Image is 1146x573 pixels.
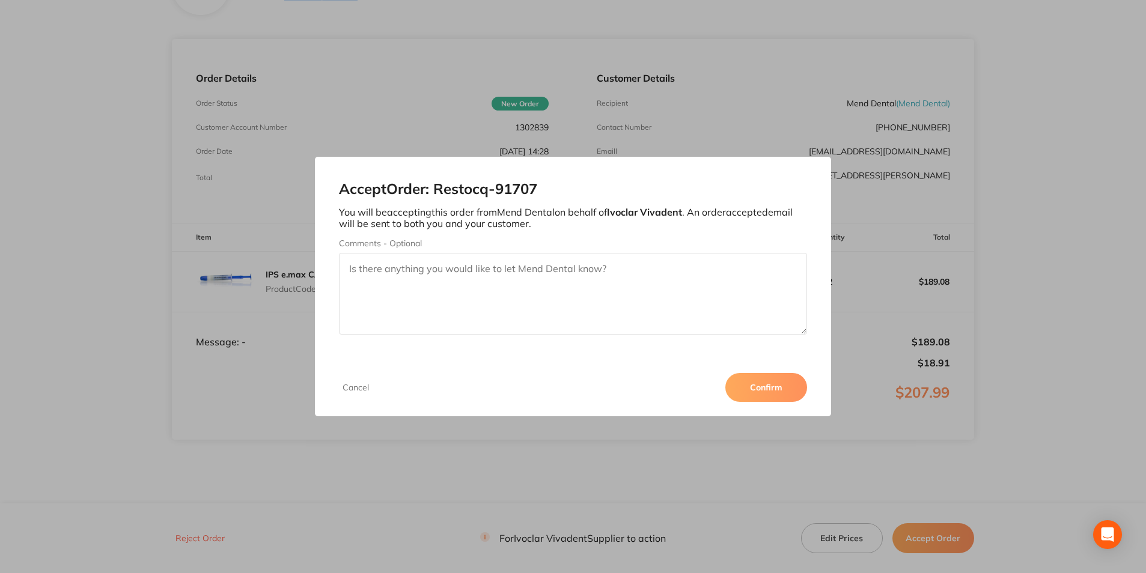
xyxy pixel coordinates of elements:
[607,206,682,218] b: Ivoclar Vivadent
[339,382,373,393] button: Cancel
[1093,520,1122,549] div: Open Intercom Messenger
[725,373,807,402] button: Confirm
[339,238,806,248] label: Comments - Optional
[339,181,806,198] h2: Accept Order: Restocq- 91707
[339,207,806,229] p: You will be accepting this order from Mend Dental on behalf of . An order accepted email will be ...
